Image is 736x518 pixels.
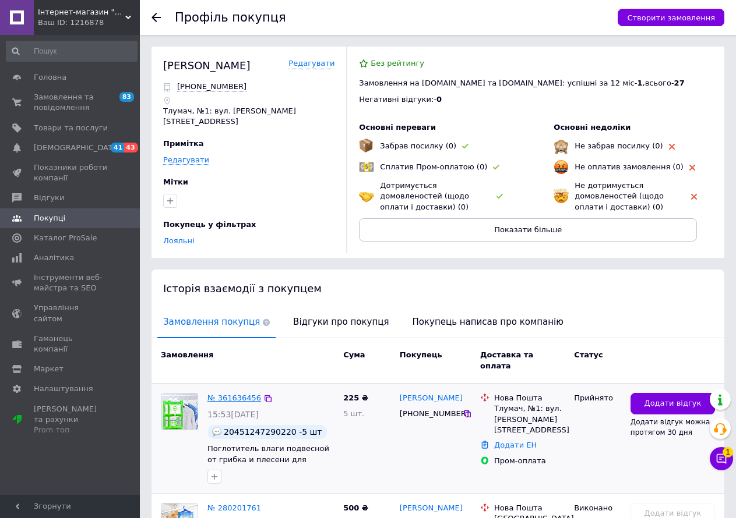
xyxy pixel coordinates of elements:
[554,139,569,154] img: emoji
[38,7,125,17] span: Інтернет-магазин "Eco-lider"
[669,144,675,150] img: rating-tag-type
[38,17,140,28] div: Ваш ID: 1216878
[462,144,469,149] img: rating-tag-type
[397,406,463,421] div: [PHONE_NUMBER]
[371,59,424,68] span: Без рейтингу
[34,123,108,133] span: Товари та послуги
[494,456,565,466] div: Пром-оплата
[723,444,733,455] span: 1
[400,503,463,514] a: [PERSON_NAME]
[691,194,697,200] img: rating-tag-type
[157,307,276,337] span: Замовлення покупця
[380,162,487,171] span: Сплатив Пром-оплатою (0)
[224,427,322,437] span: 20451247290220 -5 шт
[207,410,259,419] span: 15:53[DATE]
[34,72,66,83] span: Головна
[287,307,395,337] span: Відгуки про покупця
[359,189,374,204] img: emoji
[124,143,138,152] span: 43
[34,404,108,436] span: [PERSON_NAME] та рахунки
[288,58,334,69] a: Редагувати
[359,218,697,242] button: Показати більше
[380,141,456,150] span: Забрав посилку (0)
[343,503,368,512] span: 500 ₴
[163,155,209,165] a: Редагувати
[6,41,138,62] input: Пошук
[119,92,134,102] span: 83
[496,194,503,199] img: rating-tag-type
[637,79,642,87] span: 1
[163,139,204,148] span: Примітка
[494,441,537,449] a: Додати ЕН
[644,398,701,409] span: Додати відгук
[161,393,198,430] img: Фото товару
[34,193,64,203] span: Відгуки
[34,162,108,183] span: Показники роботи компанії
[111,143,124,152] span: 41
[359,95,436,104] span: Негативні відгуки: -
[34,425,108,435] div: Prom топ
[359,79,684,87] span: Замовлення на [DOMAIN_NAME] та [DOMAIN_NAME]: успішні за 12 міс - , всього -
[34,384,93,394] span: Налаштування
[574,503,621,513] div: Виконано
[359,139,373,152] img: emoji
[575,141,663,150] span: Не забрав посилку (0)
[343,393,368,402] span: 225 ₴
[554,123,631,132] span: Основні недоліки
[574,393,621,403] div: Прийнято
[177,82,246,91] span: Відправити SMS
[212,427,221,437] img: :speech_balloon:
[359,123,436,132] span: Основні переваги
[175,10,286,24] h1: Профіль покупця
[34,272,108,293] span: Інструменти веб-майстра та SEO
[689,165,695,171] img: rating-tag-type
[163,58,251,73] div: [PERSON_NAME]
[343,409,364,418] span: 5 шт.
[627,13,715,22] span: Створити замовлення
[34,303,108,324] span: Управління сайтом
[554,189,569,204] img: emoji
[163,219,332,230] div: Покупець у фільтрах
[554,159,569,175] img: emoji
[163,178,188,186] span: Мітки
[574,350,603,359] span: Статус
[494,503,565,513] div: Нова Пошта
[34,333,108,354] span: Гаманець компанії
[494,225,562,234] span: Показати більше
[710,447,733,470] button: Чат з покупцем1
[34,213,65,223] span: Покупці
[494,403,565,435] div: Тлумач, №1: вул. [PERSON_NAME][STREET_ADDRESS]
[343,350,365,359] span: Cума
[575,162,683,171] span: Не оплатив замовлення (0)
[163,282,322,295] span: Історія взаємодії з покупцем
[34,233,97,243] span: Каталог ProSale
[207,503,261,512] a: № 280201761
[407,307,569,337] span: Покупець написав про компанію
[493,165,499,170] img: rating-tag-type
[575,181,664,211] span: Не дотримується домовленостей (щодо оплати і доставки) (0)
[436,95,442,104] span: 0
[631,418,710,437] span: Додати відгук можна протягом 30 дня
[400,393,463,404] a: [PERSON_NAME]
[359,159,374,175] img: emoji
[163,236,195,245] a: Лояльні
[34,92,108,113] span: Замовлення та повідомлення
[674,79,685,87] span: 27
[380,181,469,211] span: Дотримується домовленостей (щодо оплати і доставки) (0)
[163,106,334,127] p: Тлумач, №1: вул. [PERSON_NAME][STREET_ADDRESS]
[207,444,329,474] a: Поглотитель влаги подвесной от грибка и плесени для шкафа
[161,393,198,430] a: Фото товару
[34,364,64,374] span: Маркет
[494,393,565,403] div: Нова Пошта
[618,9,724,26] button: Створити замовлення
[34,253,74,263] span: Аналітика
[161,350,213,359] span: Замовлення
[400,350,442,359] span: Покупець
[631,393,715,414] button: Додати відгук
[34,143,120,153] span: [DEMOGRAPHIC_DATA]
[152,13,161,22] div: Повернутися назад
[480,350,533,370] span: Доставка та оплата
[207,393,261,402] a: № 361636456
